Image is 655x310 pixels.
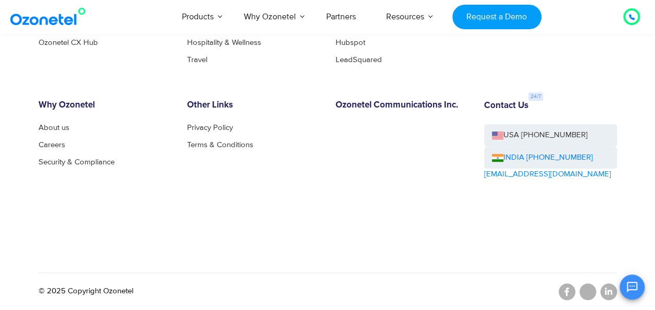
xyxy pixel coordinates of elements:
[484,124,617,147] a: USA [PHONE_NUMBER]
[187,39,261,46] a: Hospitality & Wellness
[492,154,503,162] img: ind-flag.png
[492,152,593,164] a: INDIA [PHONE_NUMBER]
[39,100,171,111] h6: Why Ozonetel
[484,101,528,111] h6: Contact Us
[39,285,133,297] p: © 2025 Copyright Ozonetel
[39,124,69,132] a: About us
[39,158,115,166] a: Security & Compliance
[187,141,253,149] a: Terms & Conditions
[336,100,468,111] h6: Ozonetel Communications Inc.
[39,141,65,149] a: Careers
[187,56,207,64] a: Travel
[39,39,98,46] a: Ozonetel CX Hub
[187,100,320,111] h6: Other Links
[452,5,541,29] a: Request a Demo
[484,169,611,181] a: [EMAIL_ADDRESS][DOMAIN_NAME]
[492,132,503,139] img: us-flag.png
[336,56,382,64] a: LeadSquared
[187,124,233,132] a: Privacy Policy
[336,39,365,46] a: Hubspot
[620,275,645,300] button: Open chat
